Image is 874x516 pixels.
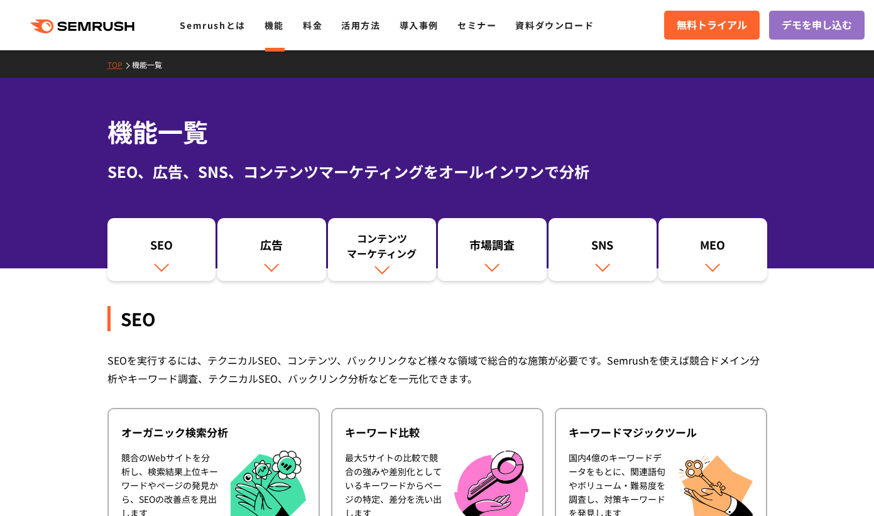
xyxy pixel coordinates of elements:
div: MEO [665,237,761,258]
h1: 機能一覧 [107,113,767,150]
div: SEO、広告、SNS、コンテンツマーケティングをオールインワンで分析 [107,160,767,183]
a: コンテンツマーケティング [328,218,437,281]
div: SEOを実行するには、テクニカルSEO、コンテンツ、バックリンクなど様々な領域で総合的な施策が必要です。Semrushを使えば競合ドメイン分析やキーワード調査、テクニカルSEO、バックリンク分析... [107,351,767,388]
a: セミナー [457,19,496,31]
a: 料金 [303,19,322,31]
a: SNS [549,218,657,281]
a: 機能一覧 [132,59,172,70]
a: SEO [107,218,216,281]
div: キーワード比較 [345,425,530,440]
div: SEO [114,237,210,258]
span: 無料トライアル [677,17,747,33]
span: デモを申し込む [782,17,852,33]
a: 市場調査 [438,218,547,281]
a: TOP [107,59,132,70]
div: SNS [555,237,651,258]
a: 資料ダウンロード [515,19,594,31]
div: コンテンツ マーケティング [334,231,430,261]
a: Semrushとは [180,19,245,31]
a: 無料トライアル [664,11,760,40]
div: オーガニック検索分析 [121,425,306,440]
div: キーワードマジックツール [569,425,753,440]
div: 市場調査 [444,237,540,258]
a: MEO [658,218,767,281]
div: 広告 [224,237,320,258]
a: 活用方法 [341,19,380,31]
a: 導入事例 [400,19,439,31]
a: 機能 [265,19,284,31]
a: デモを申し込む [769,11,865,40]
div: SEO [107,306,767,331]
a: 広告 [217,218,326,281]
